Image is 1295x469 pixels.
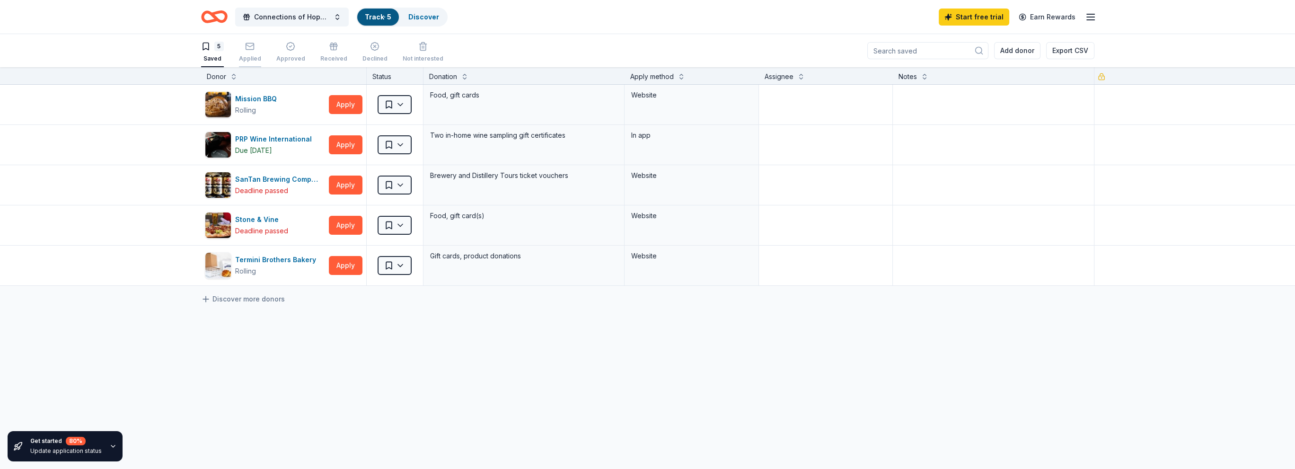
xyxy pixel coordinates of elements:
div: Get started [30,437,102,445]
div: Food, gift cards [429,88,618,102]
a: Earn Rewards [1013,9,1081,26]
button: Connections of Hope Gala [235,8,349,27]
a: Start free trial [939,9,1009,26]
button: Approved [276,38,305,67]
button: Apply [329,135,362,154]
div: Applied [239,55,261,62]
div: 80 % [66,437,86,445]
div: 5 [214,42,224,51]
div: Rolling [235,105,256,116]
div: Saved [201,55,224,62]
button: Image for Termini Brothers BakeryTermini Brothers BakeryRolling [205,252,325,279]
a: Discover [408,13,439,21]
div: PRP Wine International [235,133,316,145]
div: Assignee [765,71,793,82]
div: Mission BBQ [235,93,281,105]
div: Declined [362,55,388,62]
div: Deadline passed [235,225,288,237]
div: Website [631,170,752,181]
div: Update application status [30,447,102,455]
a: Track· 5 [365,13,391,21]
div: Termini Brothers Bakery [235,254,320,265]
button: Apply [329,95,362,114]
div: Website [631,89,752,101]
div: Brewery and Distillery Tours ticket vouchers [429,169,618,182]
a: Discover more donors [201,293,285,305]
div: SanTan Brewing Company [235,174,325,185]
img: Image for Termini Brothers Bakery [205,253,231,278]
button: Apply [329,216,362,235]
div: Stone & Vine [235,214,288,225]
button: Image for SanTan Brewing CompanySanTan Brewing CompanyDeadline passed [205,172,325,198]
img: Image for Mission BBQ [205,92,231,117]
button: Applied [239,38,261,67]
div: Two in-home wine sampling gift certificates [429,129,618,142]
img: Image for Stone & Vine [205,212,231,238]
div: Donor [207,71,226,82]
img: Image for SanTan Brewing Company [205,172,231,198]
div: Donation [429,71,457,82]
button: Image for Mission BBQMission BBQRolling [205,91,325,118]
div: Deadline passed [235,185,288,196]
button: Add donor [994,42,1040,59]
span: Connections of Hope Gala [254,11,330,23]
div: Notes [899,71,917,82]
button: Declined [362,38,388,67]
button: Received [320,38,347,67]
button: Not interested [403,38,443,67]
button: Apply [329,176,362,195]
button: Image for Stone & VineStone & VineDeadline passed [205,212,325,239]
div: Rolling [235,265,256,277]
div: Food, gift card(s) [429,209,618,222]
button: 5Saved [201,38,224,67]
div: Not interested [403,55,443,62]
button: Export CSV [1046,42,1094,59]
button: Track· 5Discover [356,8,448,27]
input: Search saved [867,42,988,59]
img: Image for PRP Wine International [205,132,231,158]
div: Website [631,210,752,221]
button: Apply [329,256,362,275]
a: Home [201,6,228,28]
div: In app [631,130,752,141]
div: Received [320,55,347,62]
div: Apply method [630,71,674,82]
div: Website [631,250,752,262]
div: Gift cards, product donations [429,249,618,263]
div: Status [367,67,423,84]
button: Image for PRP Wine InternationalPRP Wine InternationalDue [DATE] [205,132,325,158]
div: Approved [276,55,305,62]
div: Due [DATE] [235,145,272,156]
